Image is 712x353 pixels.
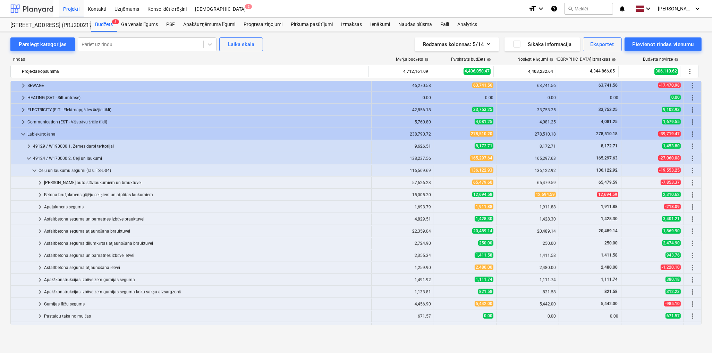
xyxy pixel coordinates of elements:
[666,313,681,319] span: 671.57
[688,264,697,272] span: Vairāk darbību
[374,156,431,161] div: 138,237.56
[475,143,493,149] span: 8,172.71
[451,57,491,62] div: Pārskatīts budžets
[478,289,493,294] span: 821.58
[478,240,493,246] span: 250.00
[688,166,697,175] span: Vairāk darbību
[548,58,553,62] span: help
[600,119,618,124] span: 4,081.25
[562,314,618,319] div: 0.00
[27,104,368,115] div: ELECTRICITY (ELT - Elektroapgādes ārējie tīkli)
[239,18,287,32] a: Progresa ziņojumi
[673,58,678,62] span: help
[499,265,556,270] div: 2,480.00
[19,106,27,114] span: keyboard_arrow_right
[499,290,556,294] div: 821.58
[658,83,681,88] span: -17,470.98
[374,277,431,282] div: 1,491.92
[565,3,613,15] button: Meklēt
[44,323,368,334] div: Pastiprināta pamatne apstādījumiem koku sakņu aizsargzonā
[662,216,681,222] span: 3,401.21
[688,276,697,284] span: Vairāk darbību
[44,189,368,200] div: Betona bruģakmens gājēju celiņiem un atpūtas laukumiem
[472,228,493,234] span: 20,489.14
[372,66,428,77] div: 4,712,161.09
[499,241,556,246] div: 250.00
[19,81,27,90] span: keyboard_arrow_right
[595,168,618,173] span: 136,122.92
[483,313,493,319] span: 0.00
[27,80,368,91] div: SEWAGE
[595,156,618,161] span: 165,297.63
[548,57,616,62] div: [DEMOGRAPHIC_DATA] izmaksas
[475,252,493,258] span: 1,411.58
[499,107,556,112] div: 33,753.25
[662,143,681,149] span: 1,453.80
[44,274,368,285] div: Apakškonstrukcijas izbūve zem gumijas seguma
[499,180,556,185] div: 65,479.59
[537,5,545,13] i: keyboard_arrow_down
[475,204,493,209] span: 1,911.88
[610,58,616,62] span: help
[499,277,556,282] div: 1,111.74
[562,95,618,100] div: 0.00
[688,118,697,126] span: Vairāk darbību
[396,57,429,62] div: Mērķa budžets
[453,18,481,32] div: Analytics
[499,168,556,173] div: 136,122.92
[36,324,44,333] span: keyboard_arrow_right
[44,299,368,310] div: Gumijas flīžu segums
[162,18,179,32] a: PSF
[513,40,572,49] div: Sīkāka informācija
[658,131,681,137] span: -39,719.47
[499,302,556,307] div: 5,442.00
[475,301,493,307] span: 5,442.00
[374,302,431,307] div: 4,456.90
[33,141,368,152] div: 49129 / W190000 1. Zemes darbi teritorijai
[374,229,431,234] div: 22,359.04
[36,312,44,320] span: keyboard_arrow_right
[643,57,678,62] div: Budžeta novirze
[688,227,697,235] span: Vairāk darbību
[374,290,431,294] div: 1,133.81
[664,301,681,307] span: -985.10
[625,37,702,51] button: Pievienot rindas vienumu
[22,66,366,77] div: Projekta kopsumma
[30,166,39,175] span: keyboard_arrow_down
[666,252,681,258] span: 943.76
[374,265,431,270] div: 1,259.90
[472,180,493,185] span: 65,479.60
[36,288,44,296] span: keyboard_arrow_right
[36,203,44,211] span: keyboard_arrow_right
[688,154,697,163] span: Vairāk darbību
[662,107,681,112] span: 9,102.93
[374,168,431,173] div: 116,569.69
[374,192,431,197] div: 15,005.20
[598,107,618,112] span: 33,753.25
[517,57,553,62] div: Noslēgtie līgumi
[44,262,368,273] div: Asfaltbetona seguma atjaunošana ietvei
[36,179,44,187] span: keyboard_arrow_right
[666,289,681,294] span: 312.23
[475,277,493,282] span: 1,111.74
[499,120,556,124] div: 4,081.25
[475,265,493,270] span: 2,480.00
[677,320,712,353] div: Chat Widget
[25,154,33,163] span: keyboard_arrow_down
[499,217,556,222] div: 1,428.30
[485,58,491,62] span: help
[654,68,678,75] span: 306,110.62
[19,94,27,102] span: keyboard_arrow_right
[499,314,556,319] div: 0.00
[117,18,162,32] a: Galvenais līgums
[598,229,618,233] span: 20,489.14
[619,5,626,13] i: notifications
[693,5,702,13] i: keyboard_arrow_down
[644,5,652,13] i: keyboard_arrow_down
[36,264,44,272] span: keyboard_arrow_right
[688,94,697,102] span: Vairāk darbību
[19,130,27,138] span: keyboard_arrow_down
[528,5,537,13] i: format_size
